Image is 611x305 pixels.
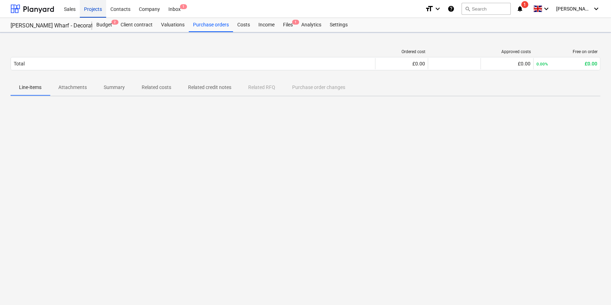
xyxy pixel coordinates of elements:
span: 2 [111,20,118,25]
div: £0.00 [484,61,530,66]
p: Related costs [142,84,171,91]
a: Budget2 [92,18,116,32]
i: keyboard_arrow_down [542,5,551,13]
span: search [465,6,470,12]
div: Ordered cost [378,49,425,54]
a: Client contract [116,18,157,32]
div: [PERSON_NAME] Wharf - Decoration [11,22,84,30]
div: £0.00 [536,61,597,66]
button: Search [462,3,511,15]
span: 1 [521,1,528,8]
span: 1 [292,20,299,25]
a: Files1 [279,18,297,32]
p: Summary [104,84,125,91]
div: Total [14,61,25,66]
i: Knowledge base [448,5,455,13]
a: Costs [233,18,254,32]
div: Approved costs [484,49,531,54]
iframe: Chat Widget [576,271,611,305]
div: Files [279,18,297,32]
p: Related credit notes [188,84,231,91]
i: keyboard_arrow_down [433,5,442,13]
div: Budget [92,18,116,32]
a: Analytics [297,18,326,32]
i: format_size [425,5,433,13]
a: Valuations [157,18,189,32]
div: £0.00 [378,61,425,66]
a: Settings [326,18,352,32]
i: keyboard_arrow_down [592,5,600,13]
a: Income [254,18,279,32]
span: [PERSON_NAME] [556,6,591,12]
a: Purchase orders [189,18,233,32]
i: notifications [516,5,523,13]
span: 1 [180,4,187,9]
div: Free on order [536,49,598,54]
p: Attachments [58,84,87,91]
small: 0.00% [536,62,548,66]
p: Line-items [19,84,41,91]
